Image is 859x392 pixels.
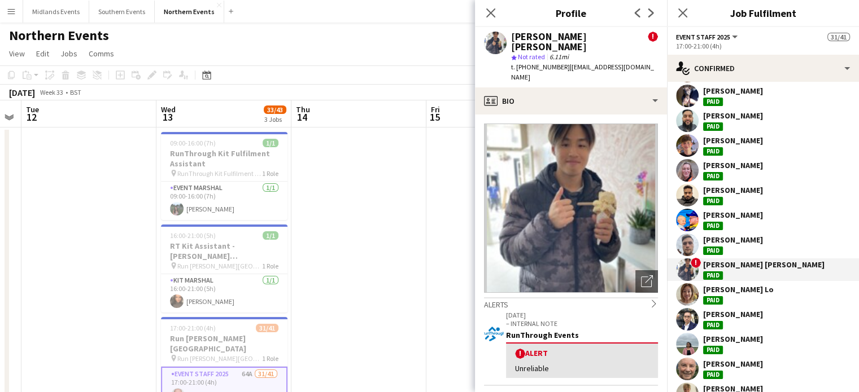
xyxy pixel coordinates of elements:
span: 16:00-21:00 (5h) [170,231,216,240]
p: – INTERNAL NOTE [506,319,658,328]
div: Paid [703,371,723,379]
span: Tue [26,104,39,114]
div: Unreliable [515,363,649,373]
span: 12 [24,111,39,124]
div: Paid [703,271,723,280]
div: [PERSON_NAME] [703,135,763,146]
span: View [9,49,25,59]
button: Southern Events [89,1,155,23]
span: 31/41 [827,33,850,41]
span: Jobs [60,49,77,59]
span: 6.11mi [547,52,571,61]
span: Edit [36,49,49,59]
div: BST [70,88,81,96]
button: Midlands Events [23,1,89,23]
a: View [5,46,29,61]
span: 15 [429,111,440,124]
span: Comms [89,49,114,59]
span: 31/41 [256,324,278,332]
div: [PERSON_NAME] [703,111,763,121]
span: 1 Role [262,354,278,363]
div: 17:00-21:00 (4h) [676,42,850,50]
app-job-card: 16:00-21:00 (5h)1/1RT Kit Assistant - [PERSON_NAME][GEOGRAPHIC_DATA] Run [PERSON_NAME][GEOGRAPHIC... [161,224,287,312]
div: Bio [475,87,667,114]
h3: Job Fulfilment [667,6,859,20]
app-job-card: 09:00-16:00 (7h)1/1RunThrough Kit Fulfilment Assistant RunThrough Kit Fulfilment Assistant1 RoleE... [161,132,287,220]
span: Run [PERSON_NAME][GEOGRAPHIC_DATA] [177,354,262,363]
span: 33/43 [264,105,286,114]
app-card-role: Kit Marshal1/116:00-21:00 (5h)[PERSON_NAME] [161,274,287,312]
div: [PERSON_NAME] Lo [703,284,774,294]
div: [PERSON_NAME] [703,86,763,96]
div: [PERSON_NAME] [703,235,763,245]
div: Paid [703,346,723,354]
span: Not rated [518,52,545,61]
h1: Northern Events [9,27,109,44]
span: Thu [296,104,310,114]
span: | [EMAIL_ADDRESS][DOMAIN_NAME] [511,63,654,81]
span: Fri [431,104,440,114]
h3: Profile [475,6,667,20]
div: [PERSON_NAME] [703,185,763,195]
div: [DATE] [9,87,35,98]
span: Week 33 [37,88,66,96]
div: [PERSON_NAME] [PERSON_NAME] [511,32,648,52]
div: [PERSON_NAME] [PERSON_NAME] [703,259,825,270]
span: 1 Role [262,169,278,178]
p: [DATE] [506,311,658,319]
span: ! [691,258,701,268]
span: 1/1 [263,139,278,147]
div: Open photos pop-in [635,270,658,293]
span: ! [648,32,658,42]
div: Paid [703,147,723,156]
span: 1/1 [263,231,278,240]
h3: RunThrough Kit Fulfilment Assistant [161,148,287,169]
a: Jobs [56,46,82,61]
span: Event Staff 2025 [676,33,730,41]
span: 13 [159,111,176,124]
a: Comms [84,46,119,61]
div: [PERSON_NAME] [703,309,763,319]
img: Crew avatar or photo [484,124,658,293]
app-card-role: Event Marshal1/109:00-16:00 (7h)[PERSON_NAME] [161,182,287,220]
button: Northern Events [155,1,224,23]
span: 14 [294,111,310,124]
span: 09:00-16:00 (7h) [170,139,216,147]
div: Paid [703,296,723,305]
h3: RT Kit Assistant - [PERSON_NAME][GEOGRAPHIC_DATA] [161,241,287,261]
div: Alerts [484,297,658,310]
div: Confirmed [667,55,859,82]
div: 3 Jobs [264,115,286,124]
div: Paid [703,122,723,131]
div: Paid [703,222,723,230]
div: Paid [703,246,723,255]
span: t. [PHONE_NUMBER] [511,63,570,71]
span: Wed [161,104,176,114]
button: Event Staff 2025 [676,33,739,41]
div: [PERSON_NAME] [703,334,763,344]
span: 17:00-21:00 (4h) [170,324,216,332]
span: 1 Role [262,262,278,270]
div: Paid [703,321,723,329]
div: Alert [515,348,649,359]
span: Run [PERSON_NAME][GEOGRAPHIC_DATA] [177,262,262,270]
div: [PERSON_NAME] [703,210,763,220]
div: [PERSON_NAME] [703,359,763,369]
span: RunThrough Kit Fulfilment Assistant [177,169,262,178]
div: [PERSON_NAME] [703,160,763,170]
a: Edit [32,46,54,61]
div: Paid [703,197,723,205]
h3: Run [PERSON_NAME][GEOGRAPHIC_DATA] [161,333,287,354]
div: RunThrough Events [506,330,658,340]
div: Paid [703,98,723,106]
div: Paid [703,172,723,180]
span: ! [515,349,525,359]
